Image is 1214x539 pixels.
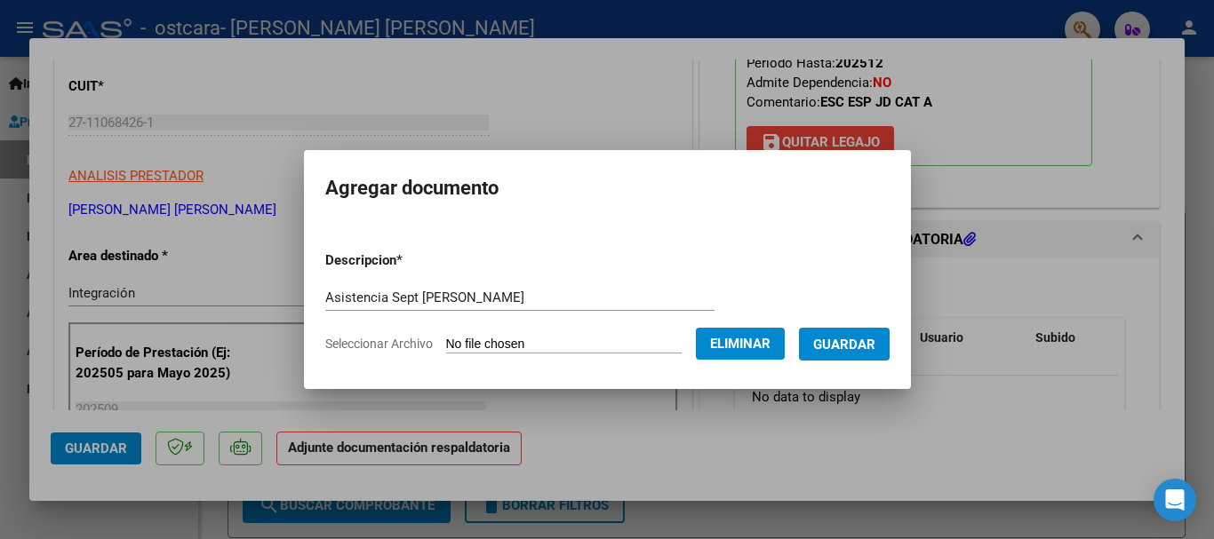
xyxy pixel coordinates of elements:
div: Open Intercom Messenger [1154,479,1196,521]
p: Descripcion [325,250,495,271]
h2: Agregar documento [325,171,890,205]
span: Guardar [813,337,875,353]
span: Seleccionar Archivo [325,337,433,351]
button: Guardar [799,328,890,361]
button: Eliminar [696,328,785,360]
span: Eliminar [710,336,771,352]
